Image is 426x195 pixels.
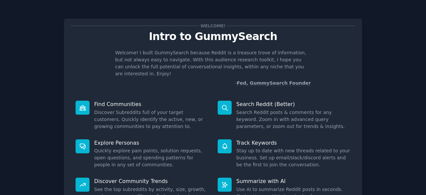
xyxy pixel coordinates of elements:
[199,22,227,29] span: Welcome!
[94,101,208,108] p: Find Communities
[115,49,311,77] p: Welcome! I built GummySearch because Reddit is a treasure trove of information, but not always ea...
[236,178,350,185] p: Summarize with AI
[237,80,311,86] a: Fed, GummySearch Founder
[235,80,311,87] div: -
[236,139,350,146] p: Track Keywords
[94,178,208,185] p: Discover Community Trends
[94,147,208,168] dd: Quickly explore pain points, solution requests, open questions, and spending patterns for people ...
[236,147,350,168] dd: Stay up to date with new threads related to your business. Set up email/slack/discord alerts and ...
[94,109,208,130] dd: Discover Subreddits full of your target customers. Quickly identify the active, new, or growing c...
[94,139,208,146] p: Explore Personas
[236,101,350,108] p: Search Reddit (Better)
[236,109,350,130] dd: Search Reddit posts & comments for any keyword. Zoom in with advanced query parameters, or zoom o...
[71,31,355,42] p: Intro to GummySearch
